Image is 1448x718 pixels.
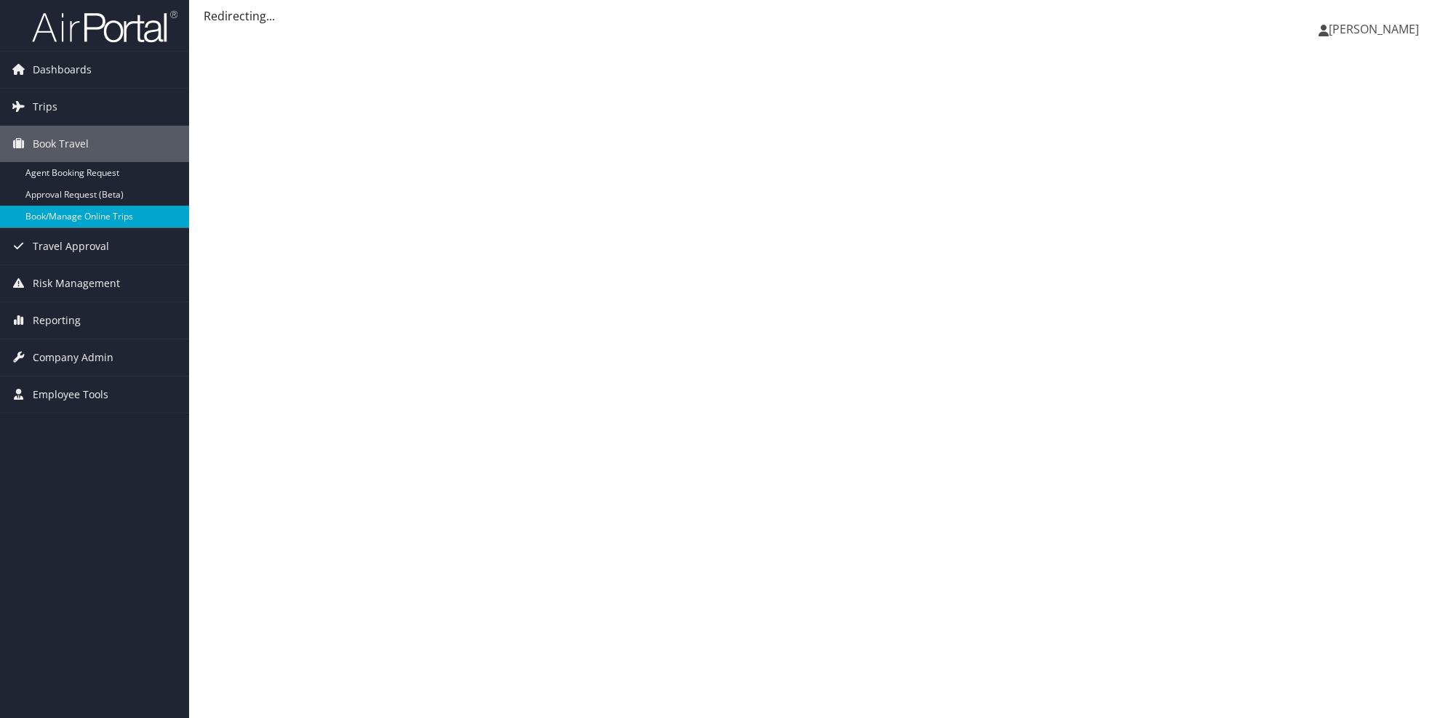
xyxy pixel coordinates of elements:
span: Dashboards [33,52,92,88]
span: Book Travel [33,126,89,162]
a: [PERSON_NAME] [1319,7,1433,51]
span: Employee Tools [33,376,108,413]
span: Travel Approval [33,228,109,265]
span: Company Admin [33,339,113,376]
span: Trips [33,89,57,125]
span: Risk Management [33,265,120,302]
span: [PERSON_NAME] [1329,21,1419,37]
div: Redirecting... [204,7,1433,25]
img: airportal-logo.png [32,9,177,44]
span: Reporting [33,302,81,339]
